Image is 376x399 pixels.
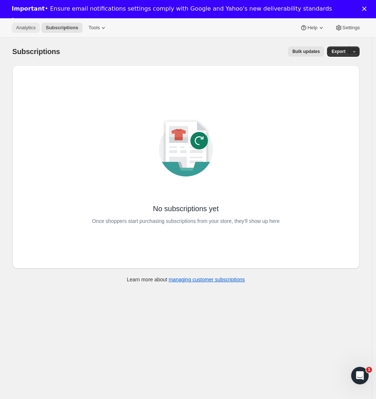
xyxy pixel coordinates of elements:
[351,367,369,384] iframe: Intercom live chat
[41,23,83,33] button: Subscriptions
[362,7,369,11] div: Close
[331,49,345,54] span: Export
[153,204,219,214] p: No subscriptions yet
[88,25,100,31] span: Tools
[327,46,350,57] button: Export
[92,216,280,226] p: Once shoppers start purchasing subscriptions from your store, they’ll show up here
[331,23,364,33] button: Settings
[342,25,360,31] span: Settings
[12,5,332,12] div: • Ensure email notifications settings comply with Google and Yahoo's new deliverability standards
[46,25,78,31] span: Subscriptions
[127,276,245,283] p: Learn more about
[12,5,45,12] b: Important
[84,23,111,33] button: Tools
[288,46,324,57] button: Bulk updates
[366,367,372,373] span: 1
[12,47,60,56] span: Subscriptions
[16,25,35,31] span: Analytics
[168,277,245,282] a: managing customer subscriptions
[296,23,329,33] button: Help
[12,17,49,25] a: Learn more
[12,23,40,33] button: Analytics
[292,49,320,54] span: Bulk updates
[307,25,317,31] span: Help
